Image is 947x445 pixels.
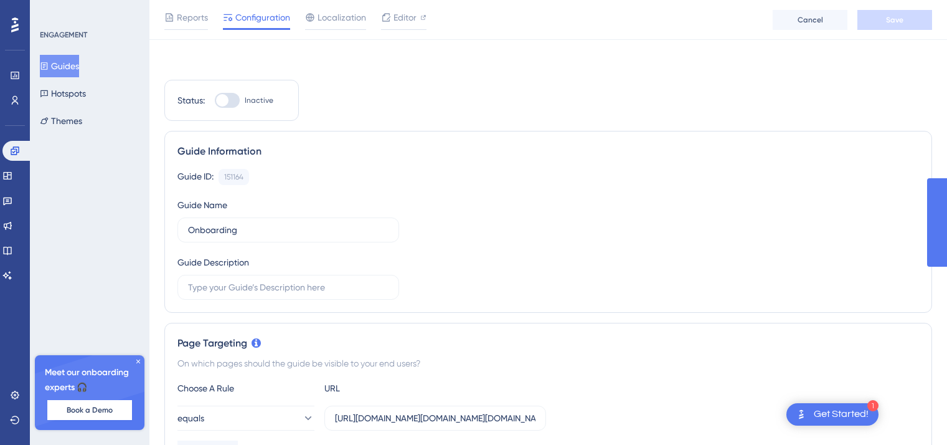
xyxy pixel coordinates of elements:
button: Guides [40,55,79,77]
div: Get Started! [814,408,869,421]
div: Open Get Started! checklist, remaining modules: 1 [786,403,879,426]
span: Configuration [235,10,290,25]
iframe: UserGuiding AI Assistant Launcher [895,396,932,433]
div: URL [324,381,461,396]
div: On which pages should the guide be visible to your end users? [177,356,919,371]
input: yourwebsite.com/path [335,411,535,425]
button: Save [857,10,932,30]
div: 151164 [224,172,243,182]
span: Book a Demo [67,405,113,415]
span: Editor [393,10,417,25]
span: Meet our onboarding experts 🎧 [45,365,134,395]
button: Cancel [773,10,847,30]
span: equals [177,411,204,426]
div: Status: [177,93,205,108]
span: Cancel [798,15,823,25]
button: Hotspots [40,82,86,105]
button: Book a Demo [47,400,132,420]
div: 1 [867,400,879,411]
button: Themes [40,110,82,132]
span: Localization [318,10,366,25]
div: Guide Description [177,255,249,270]
input: Type your Guide’s Name here [188,223,389,237]
span: Save [886,15,903,25]
input: Type your Guide’s Description here [188,280,389,294]
button: equals [177,406,314,431]
div: Page Targeting [177,336,919,351]
div: Guide ID: [177,169,214,185]
img: launcher-image-alternative-text [794,407,809,422]
span: Inactive [245,95,273,105]
div: ENGAGEMENT [40,30,87,40]
div: Guide Information [177,144,919,159]
div: Choose A Rule [177,381,314,396]
div: Guide Name [177,198,227,213]
span: Reports [177,10,208,25]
